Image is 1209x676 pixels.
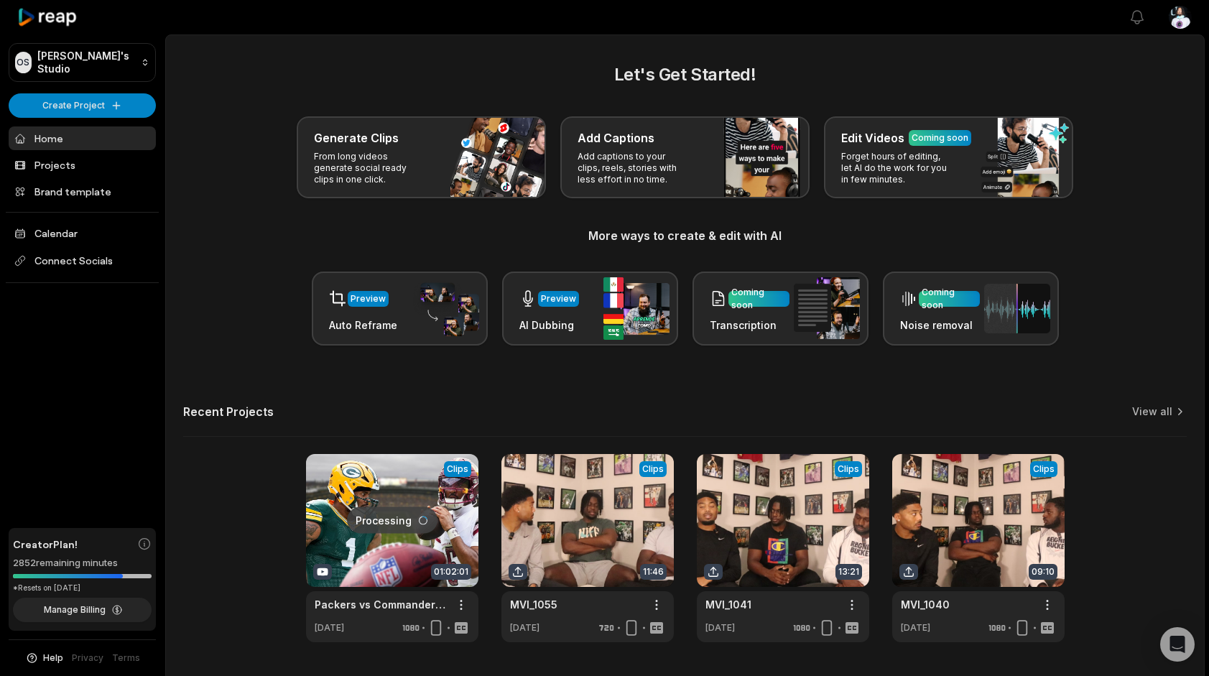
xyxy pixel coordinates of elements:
h3: Transcription [710,318,789,333]
a: Brand template [9,180,156,203]
div: *Resets on [DATE] [13,583,152,593]
h3: More ways to create & edit with AI [183,227,1187,244]
a: Privacy [72,652,103,665]
img: ai_dubbing.png [603,277,670,340]
h3: Generate Clips [314,129,399,147]
button: Create Project [9,93,156,118]
a: MVI_1040 [901,597,950,612]
img: auto_reframe.png [413,281,479,337]
a: Calendar [9,221,156,245]
span: Help [43,652,63,665]
a: MVI_1041 [705,597,751,612]
h2: Let's Get Started! [183,62,1187,88]
span: Creator Plan! [13,537,78,552]
a: View all [1132,404,1172,419]
img: transcription.png [794,277,860,339]
a: MVI_1055 [510,597,557,612]
p: Forget hours of editing, let AI do the work for you in few minutes. [841,151,953,185]
div: Open Intercom Messenger [1160,627,1195,662]
p: Add captions to your clips, reels, stories with less effort in no time. [578,151,689,185]
div: Preview [351,292,386,305]
div: Preview [541,292,576,305]
div: OS [15,52,32,73]
p: [PERSON_NAME]'s Studio [37,50,135,75]
a: Projects [9,153,156,177]
h3: AI Dubbing [519,318,579,333]
button: Help [25,652,63,665]
div: Coming soon [912,131,968,144]
a: Packers vs Commanders| CDS POST GAME LIVE REACTION [315,597,447,612]
a: Terms [112,652,140,665]
span: Connect Socials [9,248,156,274]
h3: Auto Reframe [329,318,397,333]
h3: Noise removal [900,318,980,333]
img: noise_removal.png [984,284,1050,333]
h3: Add Captions [578,129,654,147]
div: Coming soon [922,286,977,312]
h2: Recent Projects [183,404,274,419]
p: From long videos generate social ready clips in one click. [314,151,425,185]
button: Manage Billing [13,598,152,622]
div: 2852 remaining minutes [13,556,152,570]
div: Coming soon [731,286,787,312]
a: Home [9,126,156,150]
h3: Edit Videos [841,129,904,147]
